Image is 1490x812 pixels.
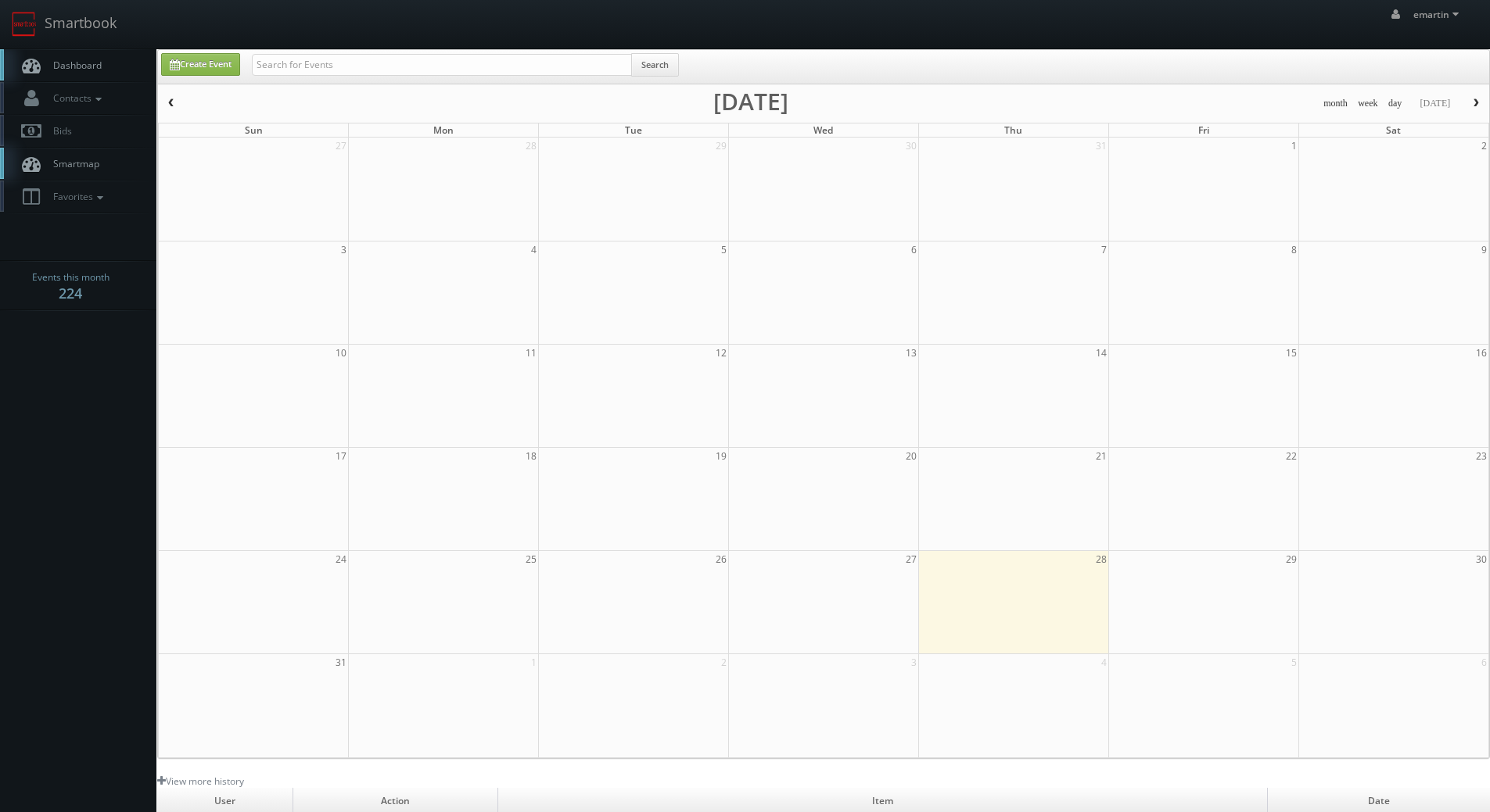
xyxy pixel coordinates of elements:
a: Create Event [161,53,240,76]
span: Tue [625,123,642,137]
button: [DATE] [1414,94,1456,113]
span: 27 [334,138,348,154]
span: 29 [1284,551,1298,567]
span: Thu [1004,123,1022,137]
span: Fri [1198,123,1209,137]
span: Bids [45,124,72,138]
span: Dashboard [45,59,102,72]
span: 30 [1474,551,1488,567]
span: 12 [714,345,728,361]
span: Contacts [45,91,106,105]
span: 25 [524,551,538,567]
span: 4 [530,241,538,258]
span: 2 [720,654,728,671]
a: View more history [157,774,244,788]
span: 27 [904,551,918,567]
span: 9 [1480,241,1488,258]
span: 31 [1094,138,1108,154]
button: day [1383,94,1408,113]
span: 8 [1290,241,1298,258]
span: 2 [1480,138,1488,154]
button: Search [631,53,679,77]
span: 11 [524,345,538,361]
span: 1 [1290,138,1298,154]
span: 18 [524,448,538,464]
span: 13 [904,345,918,361]
h2: [DATE] [713,94,788,109]
span: 17 [334,448,348,464]
span: 5 [1290,654,1298,671]
span: 23 [1474,448,1488,464]
span: 7 [1100,241,1108,258]
input: Search for Events [252,54,632,76]
span: 19 [714,448,728,464]
span: 29 [714,138,728,154]
strong: 224 [59,284,82,302]
span: Mon [433,123,454,137]
span: 14 [1094,345,1108,361]
span: 1 [530,654,538,671]
span: 3 [339,241,348,258]
span: 22 [1284,448,1298,464]
button: month [1318,94,1353,113]
span: 24 [334,551,348,567]
span: 31 [334,654,348,671]
span: 30 [904,138,918,154]
span: 6 [1480,654,1488,671]
span: 20 [904,448,918,464]
span: 16 [1474,345,1488,361]
span: Sun [245,123,263,137]
span: 10 [334,345,348,361]
span: emartin [1413,8,1463,21]
img: smartbook-logo.png [12,12,37,37]
span: 21 [1094,448,1108,464]
span: 5 [720,241,728,258]
span: Smartmap [45,157,99,170]
button: week [1352,94,1384,113]
span: 28 [1094,551,1108,567]
span: 3 [910,654,918,671]
span: 26 [714,551,728,567]
span: Wed [813,123,833,137]
span: 4 [1100,654,1108,671]
span: Sat [1386,123,1401,137]
span: Events this month [32,270,110,285]
span: 28 [524,138,538,154]
span: Favorites [45,190,107,203]
span: 6 [910,241,918,258]
span: 15 [1284,345,1298,361]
